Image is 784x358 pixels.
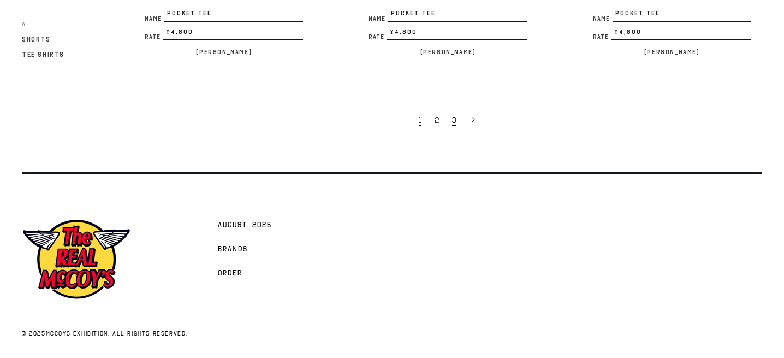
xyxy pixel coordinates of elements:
span: ¥4,800 [163,27,303,40]
p: [PERSON_NAME] [582,45,762,58]
a: 2 [429,108,447,131]
span: Shorts [22,36,51,43]
span: Rate [369,34,387,40]
span: Brands [218,244,248,255]
span: All [22,20,34,28]
a: Shorts [22,33,51,46]
p: [PERSON_NAME] [358,45,538,58]
span: Name [369,16,388,22]
span: Rate [593,34,611,40]
a: All [22,17,34,31]
span: POCKET TEE [613,9,751,22]
span: AUGUST. 2025 [218,220,272,231]
span: ¥4,800 [611,27,751,40]
p: © 2025 . All rights reserved. [22,329,370,339]
span: Name [593,16,613,22]
a: Brands [212,237,253,261]
img: mccoys-exhibition [22,218,131,301]
span: Order [218,268,242,279]
a: Tee Shirts [22,48,64,61]
a: AUGUST. 2025 [212,213,277,237]
p: [PERSON_NAME] [134,45,314,58]
a: 3 [447,108,464,131]
span: ¥4,800 [387,27,527,40]
span: 2 [435,115,439,126]
a: Order [212,261,248,285]
span: Tee Shirts [22,51,64,58]
span: Rate [145,34,163,40]
a: mccoys-exhibition [46,330,108,337]
span: Name [145,16,164,22]
span: 1 [419,115,421,126]
span: 3 [452,115,456,126]
span: POCKET TEE [388,9,527,22]
span: POCKET TEE [164,9,303,22]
